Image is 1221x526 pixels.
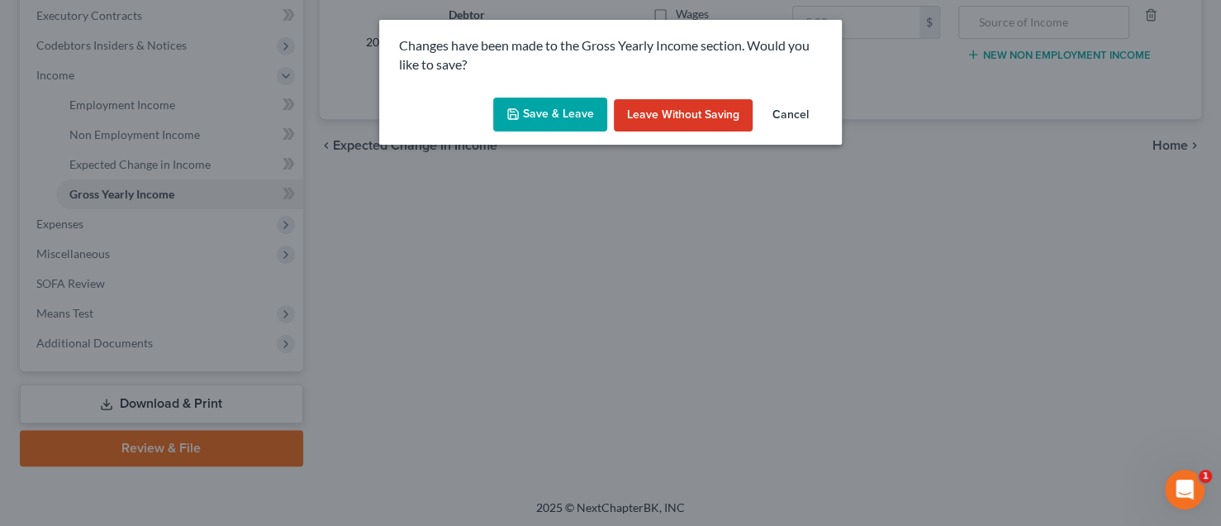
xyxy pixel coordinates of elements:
[759,99,822,132] button: Cancel
[1199,470,1212,483] span: 1
[399,36,822,74] p: Changes have been made to the Gross Yearly Income section. Would you like to save?
[1165,470,1204,509] iframe: Intercom live chat
[493,98,607,132] button: Save & Leave
[614,99,753,132] button: Leave without Saving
